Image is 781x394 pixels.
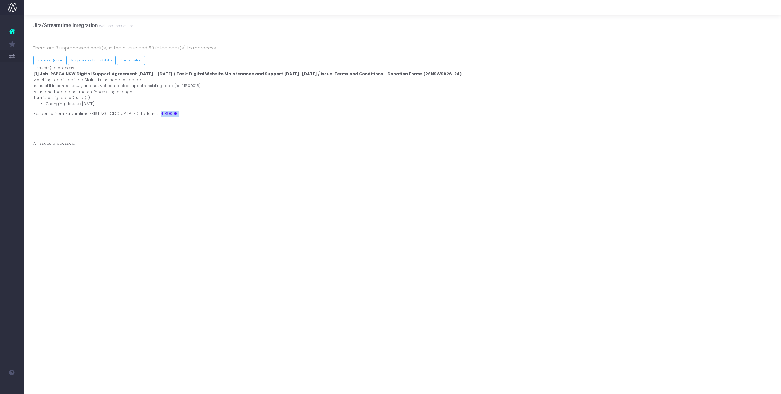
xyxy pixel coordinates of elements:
[33,71,462,77] strong: [1] Job: RSPCA NSW Digital Support Agreement [DATE] - [DATE] / Task: Digital Website Maintenance ...
[33,56,67,65] button: Process Queue
[98,22,133,28] small: webhook processor
[45,101,772,107] li: Changing date to [DATE]
[117,56,145,65] a: Show Failed
[68,56,116,65] button: Re-process Failed Jobs
[8,382,17,391] img: images/default_profile_image.png
[29,65,777,147] div: 1 issue(s) to process Matching todo is defined Status is the same as before Issue still in same s...
[33,44,772,52] p: There are 3 unprocessed hook(s) in the queue and 50 failed hook(s) to reprocess.
[33,22,133,28] h3: Jira/Streamtime Integration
